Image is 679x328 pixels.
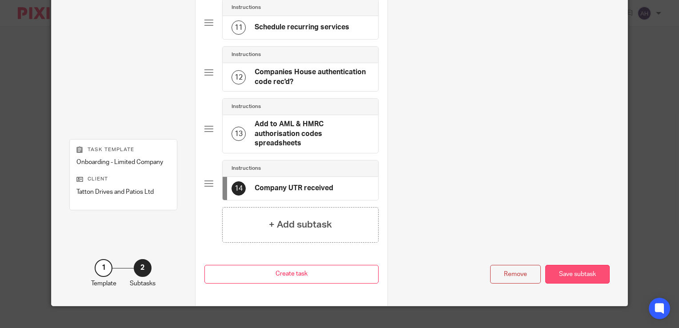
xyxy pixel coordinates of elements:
[130,279,156,288] p: Subtasks
[76,176,170,183] p: Client
[255,184,333,193] h4: Company UTR received
[95,259,112,277] div: 1
[76,188,170,196] p: Tatton Drives and Patios Ltd
[232,165,261,172] h4: Instructions
[232,181,246,196] div: 14
[490,265,541,284] div: Remove
[76,146,170,153] p: Task template
[91,279,116,288] p: Template
[232,127,246,141] div: 13
[255,23,349,32] h4: Schedule recurring services
[134,259,152,277] div: 2
[232,20,246,35] div: 11
[232,51,261,58] h4: Instructions
[269,218,332,232] h4: + Add subtask
[232,103,261,110] h4: Instructions
[204,265,379,284] button: Create task
[255,120,369,148] h4: Add to AML & HMRC authorisation codes spreadsheets
[76,158,170,167] p: Onboarding - Limited Company
[232,4,261,11] h4: Instructions
[255,68,369,87] h4: Companies House authentication code rec'd?
[545,265,610,284] div: Save subtask
[232,70,246,84] div: 12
